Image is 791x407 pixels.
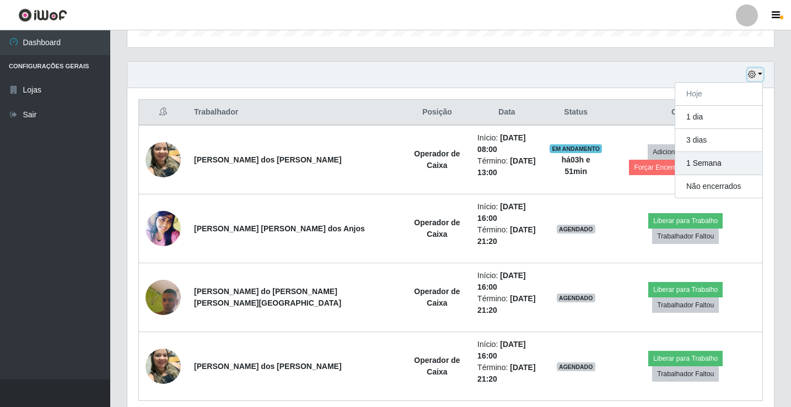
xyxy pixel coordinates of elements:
button: Liberar para Trabalho [648,213,723,229]
button: 1 Semana [675,152,762,175]
strong: Operador de Caixa [414,356,460,376]
li: Término: [477,224,536,247]
strong: [PERSON_NAME] dos [PERSON_NAME] [194,362,342,371]
span: EM ANDAMENTO [550,144,602,153]
th: Opções [609,100,763,126]
button: Forçar Encerramento [629,160,703,175]
li: Término: [477,155,536,178]
li: Início: [477,201,536,224]
img: 1742995896135.jpeg [146,258,181,337]
li: Início: [477,339,536,362]
span: AGENDADO [557,362,595,371]
button: 3 dias [675,129,762,152]
button: 1 dia [675,106,762,129]
button: Adicionar Horas Extra [648,144,723,160]
button: Hoje [675,83,762,106]
img: 1745102593554.jpeg [146,136,181,183]
strong: Operador de Caixa [414,218,460,238]
li: Término: [477,362,536,385]
button: Trabalhador Faltou [652,229,719,244]
th: Trabalhador [187,100,403,126]
time: [DATE] 08:00 [477,133,526,154]
img: 1685320572909.jpeg [146,208,181,249]
img: 1745102593554.jpeg [146,343,181,389]
strong: [PERSON_NAME] dos [PERSON_NAME] [194,155,342,164]
button: Trabalhador Faltou [652,366,719,382]
button: Trabalhador Faltou [652,297,719,313]
strong: [PERSON_NAME] do [PERSON_NAME] [PERSON_NAME][GEOGRAPHIC_DATA] [194,287,341,307]
img: CoreUI Logo [18,8,67,22]
li: Início: [477,270,536,293]
li: Início: [477,132,536,155]
button: Liberar para Trabalho [648,282,723,297]
th: Posição [403,100,471,126]
strong: Operador de Caixa [414,149,460,170]
time: [DATE] 16:00 [477,271,526,291]
button: Liberar para Trabalho [648,351,723,366]
th: Status [543,100,609,126]
button: Não encerrados [675,175,762,198]
time: [DATE] 16:00 [477,202,526,223]
th: Data [471,100,543,126]
span: AGENDADO [557,225,595,234]
strong: há 03 h e 51 min [562,155,590,176]
strong: [PERSON_NAME] [PERSON_NAME] dos Anjos [194,224,365,233]
time: [DATE] 16:00 [477,340,526,360]
li: Término: [477,293,536,316]
span: AGENDADO [557,294,595,302]
strong: Operador de Caixa [414,287,460,307]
